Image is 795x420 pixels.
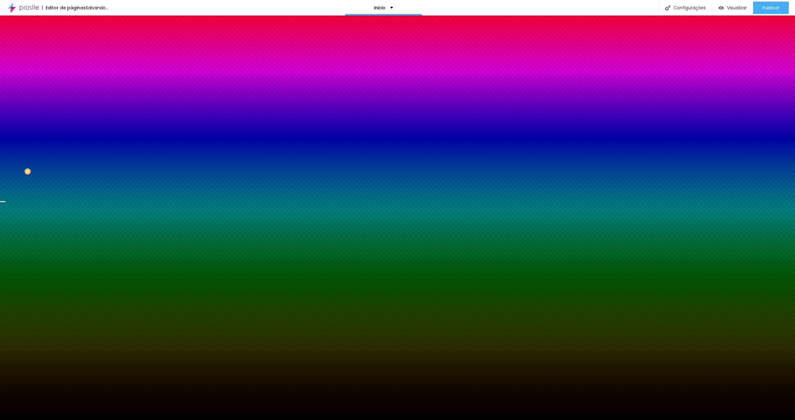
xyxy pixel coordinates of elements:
[665,5,670,11] img: Icone
[762,5,779,10] span: Publicar
[86,6,108,10] div: Salvando...
[727,5,747,10] span: Visualizar
[374,6,385,10] p: inicio
[753,2,789,14] button: Publicar
[712,2,753,14] button: Visualizar
[42,6,86,10] div: Editor de páginas
[719,5,724,11] img: view-1.svg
